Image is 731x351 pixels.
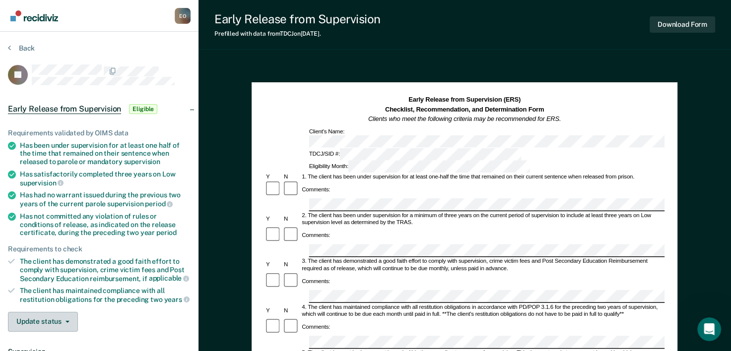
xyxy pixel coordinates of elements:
[124,158,160,166] span: supervision
[8,312,78,332] button: Update status
[265,174,282,180] div: Y
[20,170,191,187] div: Has satisfactorily completed three years on Low
[301,232,332,239] div: Comments:
[129,104,157,114] span: Eligible
[308,148,523,161] div: TDCJ/SID #:
[301,258,665,273] div: 3. The client has demonstrated a good faith effort to comply with supervision, crime victim fees ...
[265,307,282,314] div: Y
[20,287,191,303] div: The client has maintained compliance with all restitution obligations for the preceding two
[8,129,191,137] div: Requirements validated by OIMS data
[10,10,58,21] img: Recidiviz
[282,174,300,180] div: N
[650,16,715,33] button: Download Form
[8,245,191,253] div: Requirements to check
[301,304,665,318] div: 4. The client has maintained compliance with all restitution obligations in accordance with PD/PO...
[20,212,191,237] div: Has not committed any violation of rules or conditions of release, as indicated on the release ce...
[20,257,191,283] div: The client has demonstrated a good faith effort to comply with supervision, crime victim fees and...
[301,278,332,285] div: Comments:
[156,229,177,236] span: period
[368,116,561,122] em: Clients who meet the following criteria may be recommended for ERS.
[308,161,531,173] div: Eligibility Month:
[301,186,332,193] div: Comments:
[282,262,300,269] div: N
[301,212,665,227] div: 2. The client has been under supervision for a minimum of three years on the current period of su...
[385,106,544,113] strong: Checklist, Recommendation, and Determination Form
[697,317,721,341] iframe: Intercom live chat
[301,174,665,180] div: 1. The client has been under supervision for at least one-half the time that remained on their cu...
[214,12,381,26] div: Early Release from Supervision
[20,191,191,208] div: Has had no warrant issued during the previous two years of the current parole supervision
[145,200,173,208] span: period
[282,307,300,314] div: N
[149,274,189,282] span: applicable
[164,295,190,303] span: years
[8,44,35,53] button: Back
[301,323,332,330] div: Comments:
[265,216,282,223] div: Y
[175,8,191,24] button: Profile dropdown button
[8,104,121,114] span: Early Release from Supervision
[20,179,64,187] span: supervision
[265,262,282,269] div: Y
[408,96,521,103] strong: Early Release from Supervision (ERS)
[20,141,191,166] div: Has been under supervision for at least one half of the time that remained on their sentence when...
[282,216,300,223] div: N
[175,8,191,24] div: E O
[214,30,381,37] div: Prefilled with data from TDCJ on [DATE] .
